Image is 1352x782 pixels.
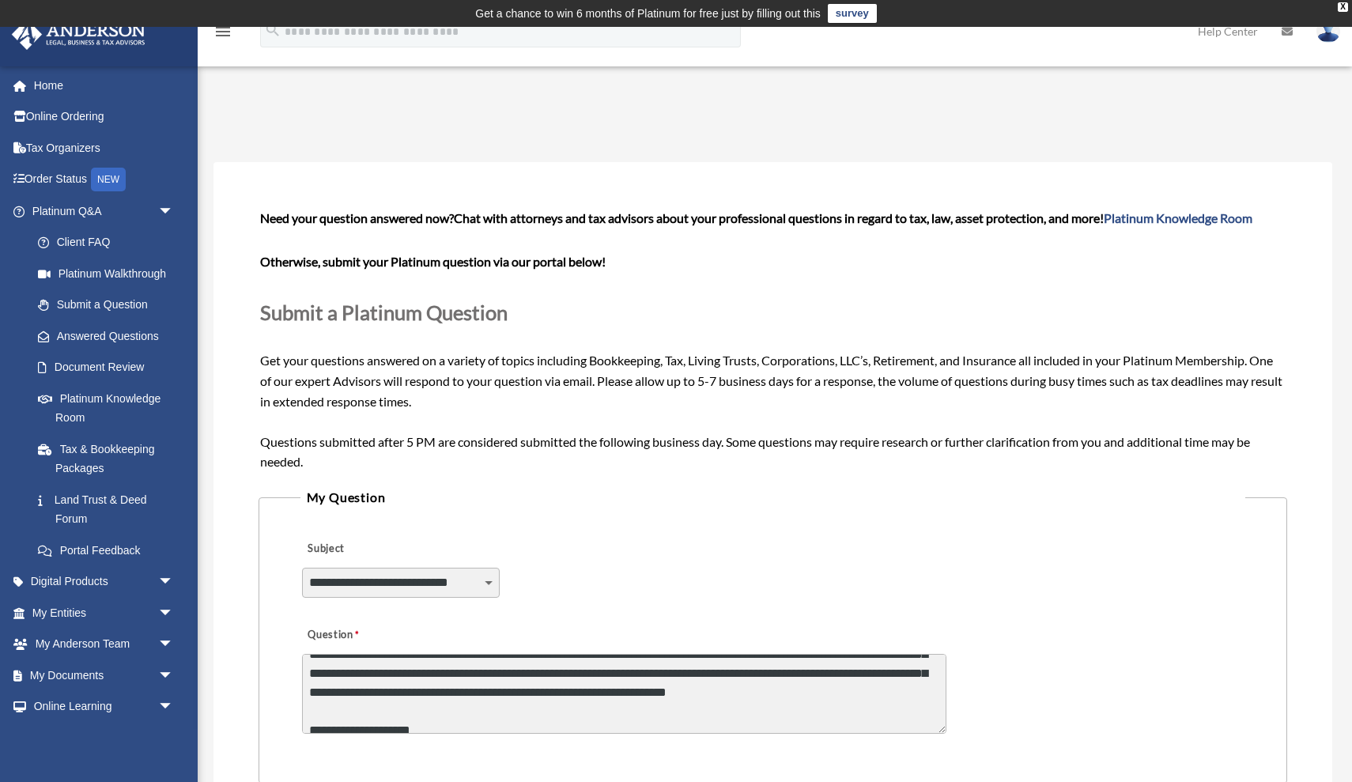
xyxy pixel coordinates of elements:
div: close [1338,2,1348,12]
a: Portal Feedback [22,535,198,566]
span: arrow_drop_down [158,566,190,599]
a: My Entitiesarrow_drop_down [11,597,198,629]
label: Subject [302,538,452,561]
i: menu [213,22,232,41]
a: Platinum Knowledge Room [22,383,198,433]
a: My Anderson Teamarrow_drop_down [11,629,198,660]
legend: My Question [300,486,1246,508]
span: Chat with attorneys and tax advisors about your professional questions in regard to tax, law, ass... [454,210,1252,225]
a: Answered Questions [22,320,198,352]
span: arrow_drop_down [158,659,190,692]
a: menu [213,28,232,41]
a: survey [828,4,877,23]
span: arrow_drop_down [158,195,190,228]
span: Get your questions answered on a variety of topics including Bookkeeping, Tax, Living Trusts, Cor... [260,210,1286,469]
label: Question [302,625,425,647]
span: arrow_drop_down [158,597,190,629]
a: Tax & Bookkeeping Packages [22,433,198,484]
img: Anderson Advisors Platinum Portal [7,19,150,50]
span: arrow_drop_down [158,691,190,723]
span: Need your question answered now? [260,210,454,225]
a: Online Learningarrow_drop_down [11,691,198,723]
span: Submit a Platinum Question [260,300,508,324]
div: NEW [91,168,126,191]
a: Platinum Walkthrough [22,258,198,289]
a: Order StatusNEW [11,164,198,196]
div: Get a chance to win 6 months of Platinum for free just by filling out this [475,4,821,23]
a: Submit a Question [22,289,190,321]
span: arrow_drop_down [158,722,190,754]
a: Land Trust & Deed Forum [22,484,198,535]
span: arrow_drop_down [158,629,190,661]
a: My Documentsarrow_drop_down [11,659,198,691]
a: Platinum Q&Aarrow_drop_down [11,195,198,227]
i: search [264,21,281,39]
a: Document Review [22,352,198,383]
a: Platinum Knowledge Room [1104,210,1252,225]
a: Tax Organizers [11,132,198,164]
a: Billingarrow_drop_down [11,722,198,754]
img: User Pic [1316,20,1340,43]
a: Digital Productsarrow_drop_down [11,566,198,598]
a: Client FAQ [22,227,198,259]
a: Online Ordering [11,101,198,133]
a: Home [11,70,198,101]
b: Otherwise, submit your Platinum question via our portal below! [260,254,606,269]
